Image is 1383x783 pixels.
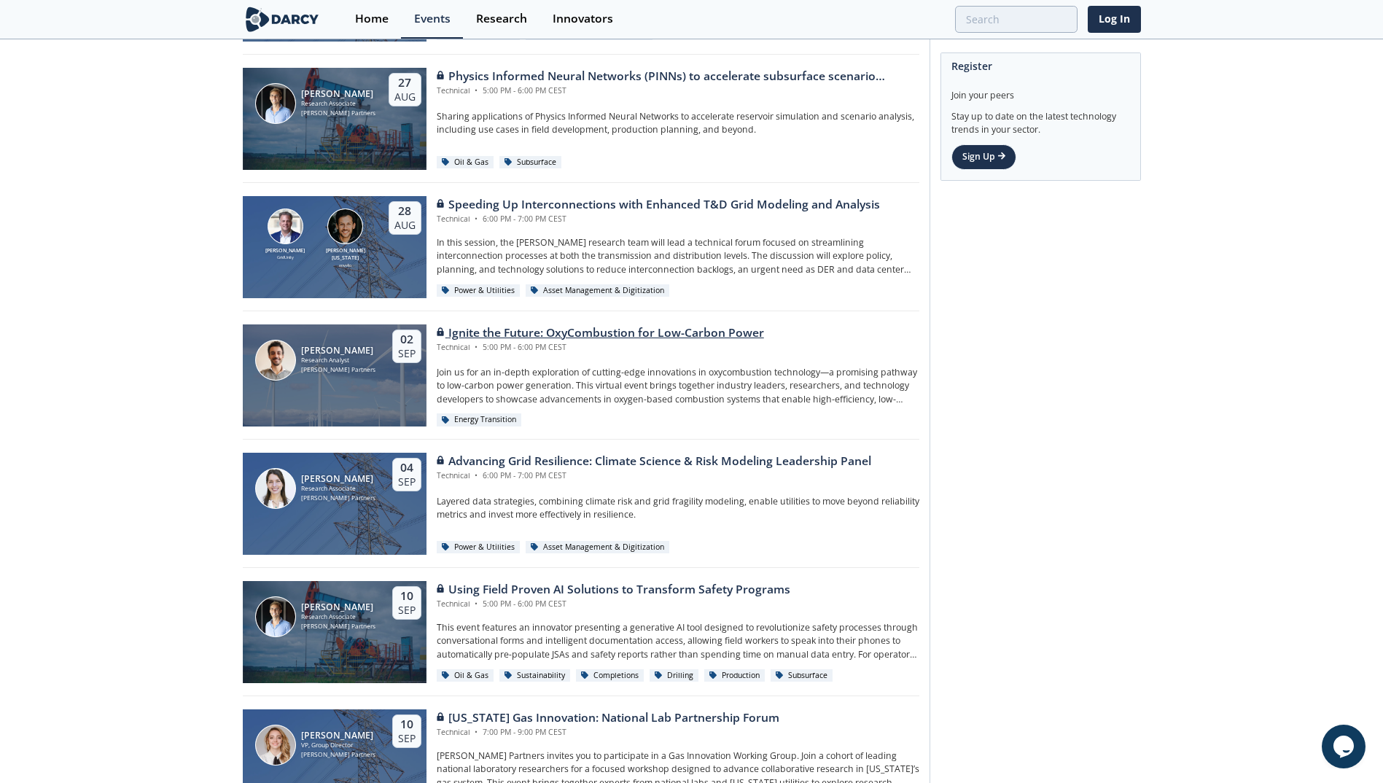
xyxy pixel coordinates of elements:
[255,725,296,766] img: Lindsey Motlow
[414,13,451,25] div: Events
[437,599,790,610] div: Technical 5:00 PM - 6:00 PM CEST
[255,83,296,124] img: Juan Mayol
[650,669,699,682] div: Drilling
[398,475,416,488] div: Sep
[553,13,613,25] div: Innovators
[398,732,416,745] div: Sep
[398,347,416,360] div: Sep
[301,622,375,631] div: [PERSON_NAME] Partners
[301,356,375,365] div: Research Analyst
[704,669,765,682] div: Production
[398,604,416,617] div: Sep
[301,602,375,612] div: [PERSON_NAME]
[323,262,368,268] div: envelio
[499,669,571,682] div: Sustainability
[472,85,480,96] span: •
[437,342,764,354] div: Technical 5:00 PM - 6:00 PM CEST
[951,102,1130,136] div: Stay up to date on the latest technology trends in your sector.
[301,89,375,99] div: [PERSON_NAME]
[437,110,919,137] p: Sharing applications of Physics Informed Neural Networks to accelerate reservoir simulation and s...
[526,541,670,554] div: Asset Management & Digitization
[394,204,416,219] div: 28
[301,484,375,494] div: Research Associate
[437,324,764,342] div: Ignite the Future: OxyCombustion for Low-Carbon Power
[437,214,880,225] div: Technical 6:00 PM - 7:00 PM CEST
[301,109,375,118] div: [PERSON_NAME] Partners
[301,750,375,760] div: [PERSON_NAME] Partners
[771,669,833,682] div: Subsurface
[437,541,521,554] div: Power & Utilities
[472,727,480,737] span: •
[243,196,919,298] a: Brian Fitzsimons [PERSON_NAME] GridUnity Luigi Montana [PERSON_NAME][US_STATE] envelio 28 Aug Spe...
[476,13,527,25] div: Research
[301,474,375,484] div: [PERSON_NAME]
[437,85,919,97] div: Technical 5:00 PM - 6:00 PM CEST
[301,346,375,356] div: [PERSON_NAME]
[398,717,416,732] div: 10
[437,470,871,482] div: Technical 6:00 PM - 7:00 PM CEST
[437,366,919,406] p: Join us for an in-depth exploration of cutting-edge innovations in oxycombustion technology—a pro...
[437,581,790,599] div: Using Field Proven AI Solutions to Transform Safety Programs
[437,669,494,682] div: Oil & Gas
[243,68,919,170] a: Juan Mayol [PERSON_NAME] Research Associate [PERSON_NAME] Partners 27 Aug Physics Informed Neural...
[255,596,296,637] img: Juan Mayol
[355,13,389,25] div: Home
[472,214,480,224] span: •
[398,589,416,604] div: 10
[437,453,871,470] div: Advancing Grid Resilience: Climate Science & Risk Modeling Leadership Panel
[437,68,919,85] div: Physics Informed Neural Networks (PINNs) to accelerate subsurface scenario analysis
[437,284,521,297] div: Power & Utilities
[437,727,779,739] div: Technical 7:00 PM - 9:00 PM CEST
[437,709,779,727] div: [US_STATE] Gas Innovation: National Lab Partnership Forum
[472,599,480,609] span: •
[394,76,416,90] div: 27
[268,209,303,244] img: Brian Fitzsimons
[437,156,494,169] div: Oil & Gas
[327,209,363,244] img: Luigi Montana
[243,7,322,32] img: logo-wide.svg
[301,365,375,375] div: [PERSON_NAME] Partners
[951,144,1016,169] a: Sign Up
[576,669,644,682] div: Completions
[437,621,919,661] p: This event features an innovator presenting a generative AI tool designed to revolutionize safety...
[1322,725,1368,768] iframe: chat widget
[1088,6,1141,33] a: Log In
[301,612,375,622] div: Research Associate
[301,99,375,109] div: Research Associate
[255,468,296,509] img: Camila Casamayor
[437,196,880,214] div: Speeding Up Interconnections with Enhanced T&D Grid Modeling and Analysis
[472,342,480,352] span: •
[472,470,480,480] span: •
[398,332,416,347] div: 02
[437,413,522,426] div: Energy Transition
[526,284,670,297] div: Asset Management & Digitization
[499,156,562,169] div: Subsurface
[394,219,416,232] div: Aug
[398,461,416,475] div: 04
[437,236,919,276] p: In this session, the [PERSON_NAME] research team will lead a technical forum focused on streamlin...
[301,741,375,750] div: VP, Group Director
[394,90,416,104] div: Aug
[323,247,368,262] div: [PERSON_NAME][US_STATE]
[255,340,296,381] img: Nicolas Lassalle
[301,494,375,503] div: [PERSON_NAME] Partners
[437,495,919,522] p: Layered data strategies, combining climate risk and grid fragility modeling, enable utilities to ...
[951,79,1130,102] div: Join your peers
[951,53,1130,79] div: Register
[262,254,308,260] div: GridUnity
[243,324,919,426] a: Nicolas Lassalle [PERSON_NAME] Research Analyst [PERSON_NAME] Partners 02 Sep Ignite the Future: ...
[955,6,1078,33] input: Advanced Search
[243,453,919,555] a: Camila Casamayor [PERSON_NAME] Research Associate [PERSON_NAME] Partners 04 Sep Advancing Grid Re...
[243,581,919,683] a: Juan Mayol [PERSON_NAME] Research Associate [PERSON_NAME] Partners 10 Sep Using Field Proven AI S...
[301,731,375,741] div: [PERSON_NAME]
[262,247,308,255] div: [PERSON_NAME]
